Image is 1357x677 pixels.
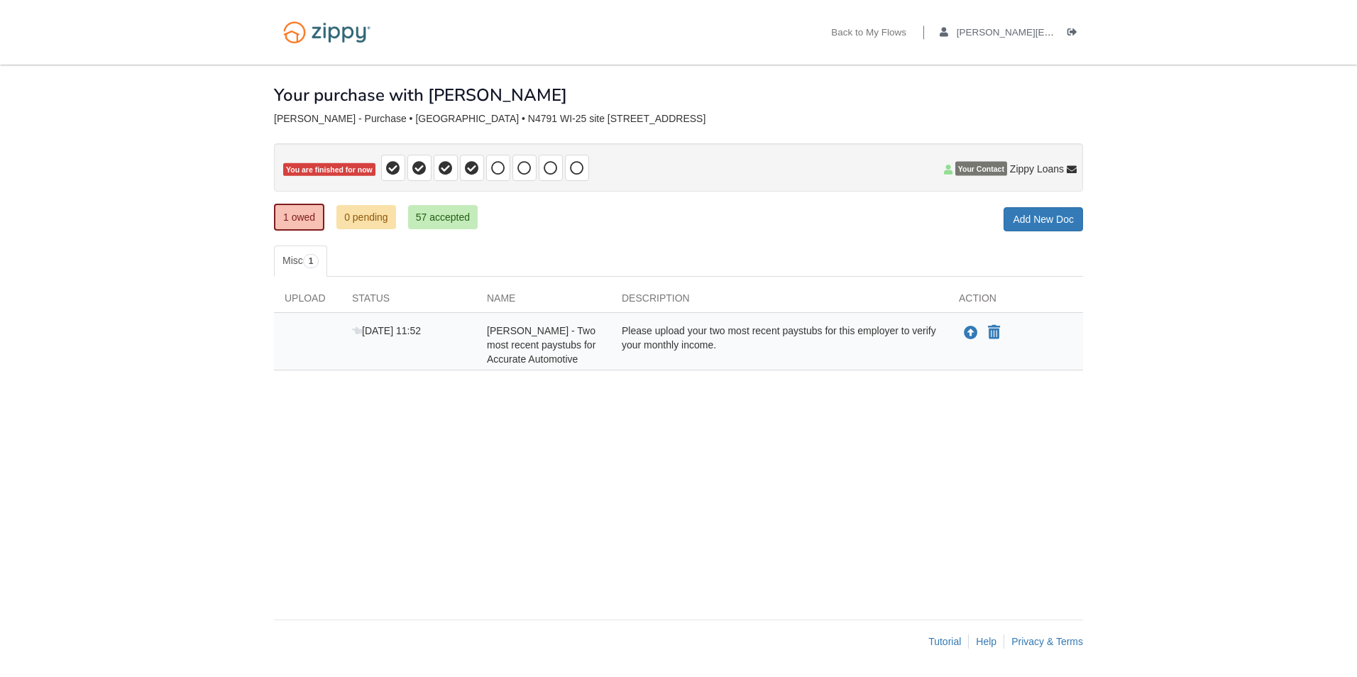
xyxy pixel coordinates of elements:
[1011,636,1083,647] a: Privacy & Terms
[928,636,961,647] a: Tutorial
[341,291,476,312] div: Status
[336,205,396,229] a: 0 pending
[283,163,375,177] span: You are finished for now
[1067,27,1083,41] a: Log out
[948,291,1083,312] div: Action
[831,27,906,41] a: Back to My Flows
[476,291,611,312] div: Name
[487,325,595,365] span: [PERSON_NAME] - Two most recent paystubs for Accurate Automotive
[274,86,567,104] h1: Your purchase with [PERSON_NAME]
[987,324,1001,341] button: Declare Douglas McKinney - Two most recent paystubs for Accurate Automotive not applicable
[976,636,996,647] a: Help
[274,204,324,231] a: 1 owed
[611,324,948,366] div: Please upload your two most recent paystubs for this employer to verify your monthly income.
[274,291,341,312] div: Upload
[408,205,478,229] a: 57 accepted
[957,27,1198,38] span: doug.mckinney2016@gmail.com
[274,246,327,277] a: Misc
[940,27,1198,41] a: edit profile
[274,14,380,50] img: Logo
[611,291,948,312] div: Description
[955,162,1007,176] span: Your Contact
[1004,207,1083,231] a: Add New Doc
[962,324,979,342] button: Upload Douglas McKinney - Two most recent paystubs for Accurate Automotive
[1010,162,1064,176] span: Zippy Loans
[274,113,1083,125] div: [PERSON_NAME] - Purchase • [GEOGRAPHIC_DATA] • N4791 WI-25 site [STREET_ADDRESS]
[352,325,421,336] span: [DATE] 11:52
[303,254,319,268] span: 1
